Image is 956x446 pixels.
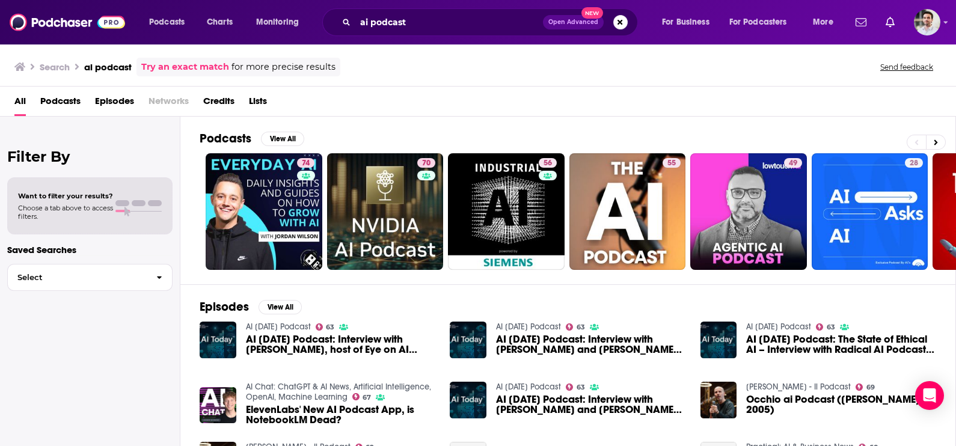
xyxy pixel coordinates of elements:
span: 63 [326,325,334,330]
a: 49 [690,153,807,270]
a: AI Today Podcast [246,322,311,332]
span: Select [8,273,147,281]
button: Open AdvancedNew [543,15,604,29]
span: AI [DATE] Podcast: Interview with [PERSON_NAME] and [PERSON_NAME], hosts of the AI with AI podcast [496,334,686,355]
span: For Business [662,14,709,31]
a: AI Today Podcast: Interview with Andrey Kurenkov and Sharon Zhou from Let’s Talk AI Podcast [496,394,686,415]
button: open menu [654,13,725,32]
a: Lists [249,91,267,116]
span: 69 [866,385,875,390]
span: 63 [577,385,585,390]
a: PodcastsView All [200,131,304,146]
span: New [581,7,603,19]
a: Show notifications dropdown [851,12,871,32]
a: Show notifications dropdown [881,12,899,32]
a: Charts [199,13,240,32]
span: 56 [544,157,552,170]
a: Episodes [95,91,134,116]
a: 70 [327,153,444,270]
span: 28 [910,157,918,170]
a: 55 [569,153,686,270]
span: 63 [577,325,585,330]
h2: Filter By [7,148,173,165]
a: AI Today Podcast: Interview with Andy Ilachinski and David Broyles, hosts of the AI with AI podcast [496,334,686,355]
a: AI Today Podcast [496,322,561,332]
img: AI Today Podcast: Interview with Craig Smith, host of Eye on AI podcast [200,322,236,358]
button: Send feedback [877,62,937,72]
a: EpisodesView All [200,299,302,314]
a: 55 [663,158,681,168]
a: Marco Montemagno - Il Podcast [746,382,851,392]
a: Credits [203,91,234,116]
span: All [14,91,26,116]
img: AI Today Podcast: Interview with Andy Ilachinski and David Broyles, hosts of the AI with AI podcast [450,322,486,358]
span: for more precise results [231,60,336,74]
a: Occhio ai Podcast (Monty 2005) [746,394,936,415]
button: open menu [248,13,314,32]
div: Search podcasts, credits, & more... [334,8,649,36]
span: Podcasts [149,14,185,31]
span: Networks [149,91,189,116]
span: Monitoring [256,14,299,31]
h3: ai podcast [84,61,132,73]
a: AI Today Podcast: The State of Ethical AI – Interview with Radical AI Podcast hosts Jessie J. Smi... [746,334,936,355]
span: 67 [363,395,371,400]
a: 28 [812,153,928,270]
span: Logged in as sam_beutlerink [914,9,940,35]
span: 49 [789,157,797,170]
h3: Search [40,61,70,73]
button: View All [259,300,302,314]
a: 56 [448,153,565,270]
a: 28 [905,158,923,168]
img: Podchaser - Follow, Share and Rate Podcasts [10,11,125,34]
button: open menu [804,13,848,32]
button: open menu [722,13,804,32]
a: 63 [816,323,835,331]
img: AI Today Podcast: Interview with Andrey Kurenkov and Sharon Zhou from Let’s Talk AI Podcast [450,382,486,418]
a: 74 [206,153,322,270]
a: 63 [566,323,585,331]
span: ElevenLabs' New AI Podcast App, is NotebookLM Dead? [246,405,436,425]
a: 49 [784,158,802,168]
span: AI [DATE] Podcast: Interview with [PERSON_NAME] and [PERSON_NAME] from Let’s Talk AI Podcast [496,394,686,415]
img: Occhio ai Podcast (Monty 2005) [700,382,737,418]
h2: Episodes [200,299,249,314]
a: Podcasts [40,91,81,116]
img: User Profile [914,9,940,35]
span: AI [DATE] Podcast: Interview with [PERSON_NAME], host of Eye on AI podcast [246,334,436,355]
span: More [813,14,833,31]
span: Want to filter your results? [18,192,113,200]
a: 70 [417,158,435,168]
span: AI [DATE] Podcast: The State of Ethical AI – Interview with Radical AI Podcast hosts [PERSON_NAME... [746,334,936,355]
a: AI Today Podcast: Interview with Craig Smith, host of Eye on AI podcast [246,334,436,355]
a: Try an exact match [141,60,229,74]
a: 63 [566,383,585,391]
span: 70 [422,157,431,170]
button: Select [7,264,173,291]
span: Choose a tab above to access filters. [18,204,113,221]
a: AI Today Podcast [746,322,811,332]
span: Charts [207,14,233,31]
a: AI Chat: ChatGPT & AI News, Artificial Intelligence, OpenAI, Machine Learning [246,382,431,402]
p: Saved Searches [7,244,173,255]
a: 63 [316,323,335,331]
a: 69 [856,383,875,391]
a: 74 [297,158,314,168]
img: AI Today Podcast: The State of Ethical AI – Interview with Radical AI Podcast hosts Jessie J. Smi... [700,322,737,358]
button: open menu [141,13,200,32]
button: View All [261,132,304,146]
h2: Podcasts [200,131,251,146]
a: 67 [352,393,372,400]
img: ElevenLabs' New AI Podcast App, is NotebookLM Dead? [200,387,236,424]
a: AI Today Podcast [496,382,561,392]
a: 56 [539,158,557,168]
